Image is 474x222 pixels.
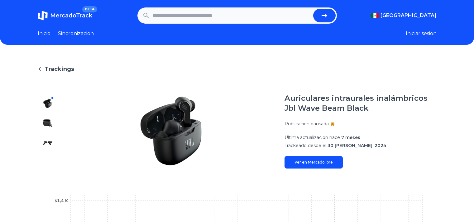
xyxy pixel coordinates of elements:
img: Auriculares intraurales inalámbricos Jbl Wave Beam Black [43,138,53,148]
button: Iniciar sesion [406,30,437,37]
img: Auriculares intraurales inalámbricos Jbl Wave Beam Black [43,98,53,108]
img: MercadoTrack [38,11,48,21]
p: Publicacion pausada [285,121,329,127]
img: Mexico [371,13,379,18]
span: 7 meses [341,135,360,140]
span: MercadoTrack [50,12,92,19]
span: [GEOGRAPHIC_DATA] [381,12,437,19]
a: Ver en Mercadolibre [285,156,343,169]
img: Auriculares intraurales inalámbricos Jbl Wave Beam Black [70,93,272,169]
span: Trackeado desde el [285,143,326,148]
span: Trackings [45,65,74,73]
button: [GEOGRAPHIC_DATA] [371,12,437,19]
span: 30 [PERSON_NAME], 2024 [328,143,386,148]
a: Sincronizacion [58,30,94,37]
span: Ultima actualizacion hace [285,135,340,140]
h1: Auriculares intraurales inalámbricos Jbl Wave Beam Black [285,93,437,113]
span: BETA [82,6,97,12]
a: Inicio [38,30,50,37]
img: Auriculares intraurales inalámbricos Jbl Wave Beam Black [43,118,53,128]
tspan: $1,4 K [54,199,68,203]
a: MercadoTrackBETA [38,11,92,21]
a: Trackings [38,65,437,73]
